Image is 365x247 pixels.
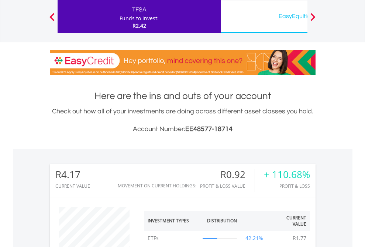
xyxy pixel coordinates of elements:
[241,231,268,246] td: 42.21%
[118,183,196,188] div: Movement on Current Holdings:
[200,169,255,180] div: R0.92
[185,126,233,133] span: EE48577-18714
[289,231,310,246] td: R1.77
[132,22,146,29] span: R2.42
[50,124,316,134] h3: Account Number:
[207,218,237,224] div: Distribution
[144,211,199,231] th: Investment Types
[264,184,310,188] div: Profit & Loss
[50,106,316,134] div: Check out how all of your investments are doing across different asset classes you hold.
[120,15,159,22] div: Funds to invest:
[55,184,90,188] div: CURRENT VALUE
[144,231,199,246] td: ETFs
[50,89,316,103] h1: Here are the ins and outs of your account
[264,169,310,180] div: + 110.68%
[268,211,310,231] th: Current Value
[200,184,255,188] div: Profit & Loss Value
[50,50,316,75] img: EasyCredit Promotion Banner
[55,169,90,180] div: R4.17
[45,17,59,24] button: Previous
[306,17,320,24] button: Next
[62,4,216,15] div: TFSA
